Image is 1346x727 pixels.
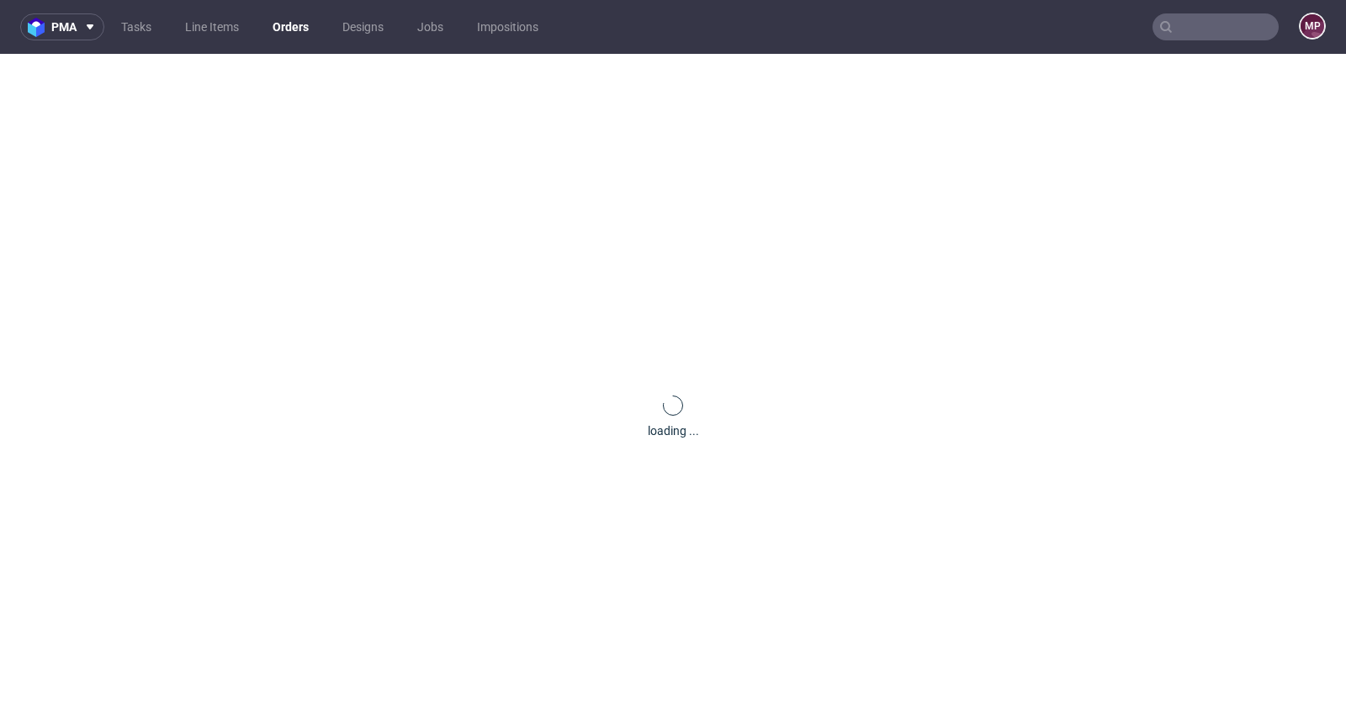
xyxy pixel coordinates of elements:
[175,13,249,40] a: Line Items
[332,13,394,40] a: Designs
[407,13,453,40] a: Jobs
[262,13,319,40] a: Orders
[467,13,548,40] a: Impositions
[51,21,77,33] span: pma
[20,13,104,40] button: pma
[28,18,51,37] img: logo
[111,13,162,40] a: Tasks
[648,422,699,439] div: loading ...
[1301,14,1324,38] figcaption: MP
